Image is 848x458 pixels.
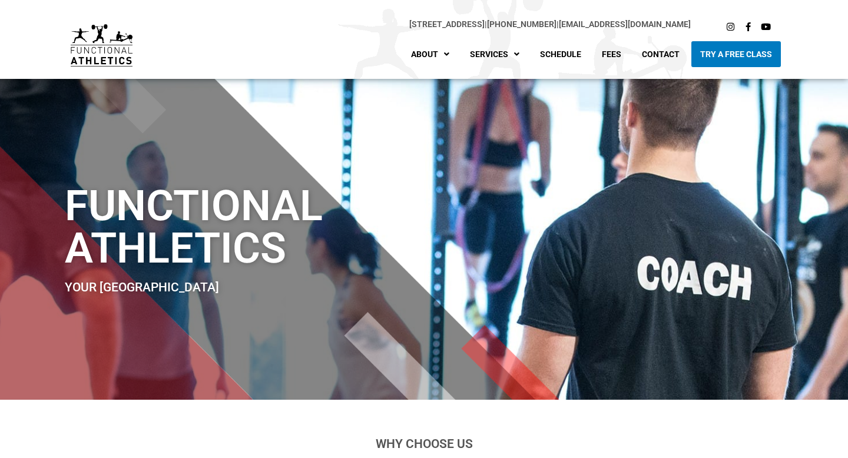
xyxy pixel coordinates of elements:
img: default-logo [71,24,132,67]
h2: Why Choose Us [97,438,751,450]
h2: Your [GEOGRAPHIC_DATA] [65,281,491,294]
h1: Functional Athletics [65,185,491,270]
a: [PHONE_NUMBER] [487,19,556,29]
p: | [156,18,690,31]
a: Contact [633,41,688,67]
a: [STREET_ADDRESS] [409,19,485,29]
a: Services [461,41,528,67]
a: [EMAIL_ADDRESS][DOMAIN_NAME] [559,19,691,29]
span: | [409,19,487,29]
a: About [402,41,458,67]
a: Fees [593,41,630,67]
a: Try A Free Class [691,41,781,67]
a: Schedule [531,41,590,67]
